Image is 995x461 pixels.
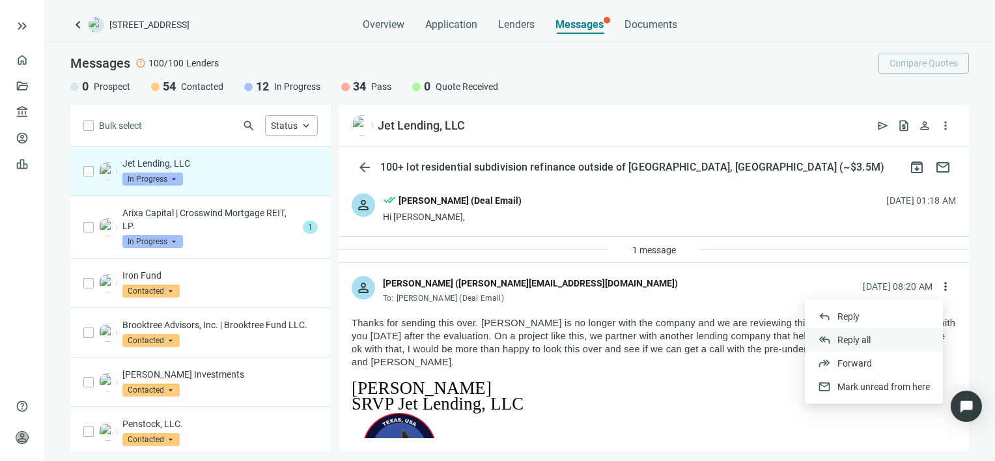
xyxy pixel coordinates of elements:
[893,115,914,136] button: request_quote
[876,119,890,132] span: send
[16,431,29,444] span: person
[186,57,219,70] span: Lenders
[122,318,318,331] p: Brooktree Advisors, Inc. | Brooktree Fund LLC.
[837,335,871,345] span: Reply all
[122,173,183,186] span: In Progress
[555,18,604,31] span: Messages
[181,80,223,93] span: Contacted
[89,17,104,33] img: deal-logo
[624,18,677,31] span: Documents
[163,79,176,94] span: 54
[99,119,142,133] span: Bulk select
[632,245,676,255] span: 1 message
[122,384,180,397] span: Contacted
[256,79,269,94] span: 12
[818,310,831,323] span: reply
[904,154,930,180] button: archive
[303,221,318,234] span: 1
[378,161,887,174] div: 100+ lot residential subdivision refinance outside of [GEOGRAPHIC_DATA], [GEOGRAPHIC_DATA] (~$3.5M)
[886,193,956,208] div: [DATE] 01:18 AM
[99,162,117,180] img: e002ee23-10ec-4cff-8df9-ded4fbca27dc
[818,333,831,346] span: reply_all
[70,17,86,33] a: keyboard_arrow_left
[352,154,378,180] button: arrow_back
[356,197,371,213] span: person
[930,154,956,180] button: mail
[94,80,130,93] span: Prospect
[99,423,117,441] img: 9bf102c1-7422-4213-82e0-31e91265dd62
[122,206,298,232] p: Arixa Capital | Crosswind Mortgage REIT, LP.
[271,120,298,131] span: Status
[122,285,180,298] span: Contacted
[242,119,255,132] span: search
[914,115,935,136] button: person
[300,120,312,132] span: keyboard_arrow_up
[122,157,318,170] p: Jet Lending, LLC
[498,18,535,31] span: Lenders
[935,276,956,297] button: more_vert
[939,119,952,132] span: more_vert
[383,276,678,290] div: [PERSON_NAME] ([PERSON_NAME][EMAIL_ADDRESS][DOMAIN_NAME])
[16,105,25,119] span: account_balance
[148,57,184,70] span: 100/100
[371,80,391,93] span: Pass
[397,294,504,303] span: [PERSON_NAME] (Deal Email)
[818,357,831,370] span: forward
[356,280,371,296] span: person
[818,380,831,393] span: mail
[873,115,893,136] button: send
[353,79,366,94] span: 34
[383,193,396,210] span: done_all
[918,119,931,132] span: person
[16,400,29,413] span: help
[399,193,522,208] div: [PERSON_NAME] (Deal Email)
[122,334,180,347] span: Contacted
[99,218,117,236] img: 0c9b2d4a-98ba-4e36-8530-f38f772aa478
[878,53,969,74] button: Compare Quotes
[837,311,860,322] span: Reply
[99,274,117,292] img: a7014c5c-ec69-4aff-8114-2c39bef7c0be
[122,269,318,282] p: Iron Fund
[135,58,146,68] span: error
[122,433,180,446] span: Contacted
[383,293,678,303] div: To:
[352,115,372,136] img: e002ee23-10ec-4cff-8df9-ded4fbca27dc
[274,80,320,93] span: In Progress
[383,210,522,223] div: Hi [PERSON_NAME],
[837,382,930,392] span: Mark unread from here
[122,235,183,248] span: In Progress
[357,160,372,175] span: arrow_back
[363,18,404,31] span: Overview
[425,18,477,31] span: Application
[99,324,117,342] img: 651566ba-9d14-4b9c-b59b-943f55c7b61a
[935,160,951,175] span: mail
[897,119,910,132] span: request_quote
[109,18,189,31] span: [STREET_ADDRESS]
[424,79,430,94] span: 0
[82,79,89,94] span: 0
[378,118,465,133] div: Jet Lending, LLC
[122,417,318,430] p: Penstock, LLC.
[122,368,318,381] p: [PERSON_NAME] Investments
[909,160,925,175] span: archive
[436,80,498,93] span: Quote Received
[951,391,982,422] div: Open Intercom Messenger
[863,279,932,294] div: [DATE] 08:20 AM
[621,240,687,260] button: 1 message
[14,18,30,34] button: keyboard_double_arrow_right
[939,280,952,293] span: more_vert
[99,373,117,391] img: 35cbbac2-82f5-43b5-8e72-962fcd3d5592
[837,358,872,369] span: Forward
[935,115,956,136] button: more_vert
[70,55,130,71] span: Messages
